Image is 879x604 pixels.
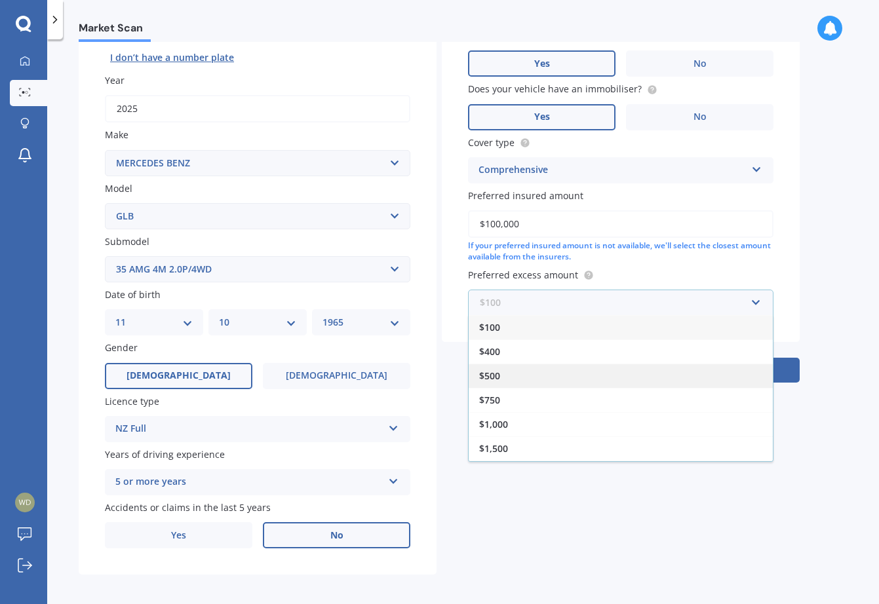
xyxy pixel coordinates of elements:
span: $750 [479,394,500,406]
button: I don’t have a number plate [105,47,239,68]
span: Gender [105,342,138,354]
span: Years of driving experience [105,448,225,461]
span: Licence type [105,395,159,407]
div: Comprehensive [479,162,746,178]
span: Accidents or claims in the last 5 years [105,501,271,514]
span: $1,000 [479,418,508,430]
span: Year [105,74,125,86]
span: $1,500 [479,442,508,455]
div: 5 or more years [115,474,383,490]
span: Market Scan [79,22,151,39]
span: Preferred excess amount [468,269,578,281]
span: $400 [479,345,500,358]
img: 596baed91c8e3a295c9cf242a7d11521 [15,493,35,512]
span: Yes [534,111,550,123]
span: Yes [534,58,550,69]
span: $100 [479,321,500,333]
span: Preferred insured amount [468,189,583,202]
span: No [693,58,707,69]
span: Make [105,129,128,142]
span: Does your vehicle have an immobiliser? [468,83,642,96]
span: Cover type [468,136,515,149]
span: Model [105,182,132,195]
span: Yes [171,530,186,541]
span: [DEMOGRAPHIC_DATA] [286,370,387,381]
div: NZ Full [115,421,383,437]
input: YYYY [105,95,410,123]
span: Submodel [105,235,149,248]
span: No [693,111,707,123]
input: Enter amount [468,210,773,238]
span: $500 [479,369,500,382]
span: [DEMOGRAPHIC_DATA] [127,370,231,381]
span: Date of birth [105,288,161,301]
div: If your preferred insured amount is not available, we'll select the closest amount available from... [468,240,773,263]
span: No [330,530,343,541]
